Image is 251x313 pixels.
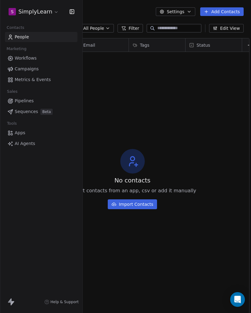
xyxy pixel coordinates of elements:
span: S [11,9,14,15]
a: Workflows [5,53,77,63]
div: Email [72,38,129,52]
span: Import contacts from an app, csv or add it manually [69,187,196,194]
span: Campaigns [15,66,39,72]
a: SequencesBeta [5,107,77,117]
a: Campaigns [5,64,77,74]
a: Help & Support [44,299,79,304]
span: SimplyLearn [18,8,52,16]
a: Metrics & Events [5,75,77,85]
span: Status [197,42,210,48]
span: Tools [4,119,19,128]
span: Beta [40,109,53,115]
div: Tags [129,38,185,52]
a: Pipelines [5,96,77,106]
button: Edit View [209,24,244,33]
span: No contacts [114,176,151,185]
span: Contacts [4,23,27,32]
button: Import Contacts [108,199,157,209]
span: Metrics & Events [15,76,51,83]
span: Pipelines [15,98,34,104]
span: Sales [4,87,20,96]
span: All People [83,25,104,32]
div: Open Intercom Messenger [230,292,245,307]
button: Add Contacts [200,7,243,16]
span: Marketing [4,44,29,53]
span: Tags [140,42,149,48]
span: Sequences [15,108,38,115]
button: SSimplyLearn [7,6,60,17]
span: Apps [15,130,25,136]
span: Email [83,42,95,48]
a: Import Contacts [108,197,157,209]
span: AI Agents [15,140,35,147]
span: Help & Support [51,299,79,304]
a: AI Agents [5,139,77,149]
button: Filter [118,24,143,33]
div: Status [185,38,242,52]
a: Apps [5,128,77,138]
button: Settings [156,7,195,16]
span: Workflows [15,55,37,61]
span: People [15,34,29,40]
a: People [5,32,77,42]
